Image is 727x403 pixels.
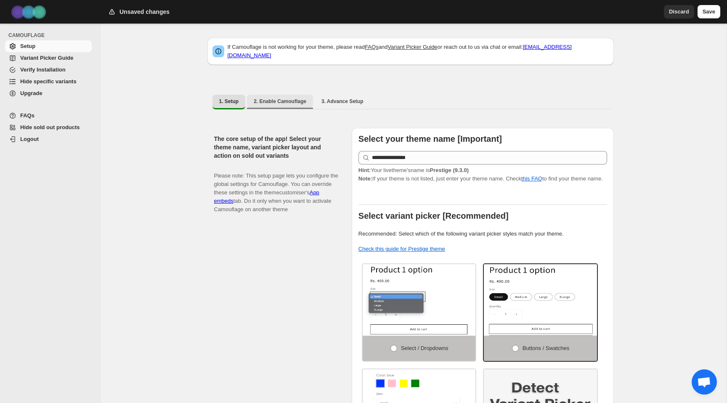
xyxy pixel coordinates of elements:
span: Upgrade [20,90,42,96]
a: FAQs [365,44,379,50]
a: Setup [5,40,92,52]
span: Buttons / Swatches [523,345,569,351]
a: Variant Picker Guide [5,52,92,64]
span: Variant Picker Guide [20,55,73,61]
a: Variant Picker Guide [387,44,437,50]
span: Verify Installation [20,66,66,73]
p: If your theme is not listed, just enter your theme name. Check to find your theme name. [358,166,607,183]
span: Discard [669,8,689,16]
h2: The core setup of the app! Select your theme name, variant picker layout and action on sold out v... [214,135,338,160]
strong: Hint: [358,167,371,173]
a: Verify Installation [5,64,92,76]
p: Recommended: Select which of the following variant picker styles match your theme. [358,230,607,238]
p: Please note: This setup page lets you configure the global settings for Camouflage. You can overr... [214,163,338,214]
span: Hide specific variants [20,78,77,85]
span: Save [703,8,715,16]
button: Save [698,5,720,19]
span: Logout [20,136,39,142]
b: Select variant picker [Recommended] [358,211,509,220]
span: 3. Advance Setup [321,98,363,105]
img: Select / Dropdowns [363,264,476,336]
a: Check this guide for Prestige theme [358,246,445,252]
span: Hide sold out products [20,124,80,130]
strong: Note: [358,175,372,182]
h2: Unsaved changes [119,8,170,16]
b: Select your theme name [Important] [358,134,502,143]
span: Your live theme's name is [358,167,469,173]
strong: Prestige (9.3.0) [430,167,469,173]
button: Discard [664,5,694,19]
span: 1. Setup [219,98,239,105]
p: If Camouflage is not working for your theme, please read and or reach out to us via chat or email: [228,43,609,60]
span: Select / Dropdowns [401,345,448,351]
a: Hide specific variants [5,76,92,87]
a: FAQs [5,110,92,122]
span: CAMOUFLAGE [8,32,95,39]
img: Buttons / Swatches [484,264,597,336]
a: Hide sold out products [5,122,92,133]
span: 2. Enable Camouflage [254,98,306,105]
div: Chat öffnen [692,369,717,395]
a: Logout [5,133,92,145]
span: FAQs [20,112,34,119]
a: Upgrade [5,87,92,99]
span: Setup [20,43,35,49]
a: this FAQ [521,175,542,182]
